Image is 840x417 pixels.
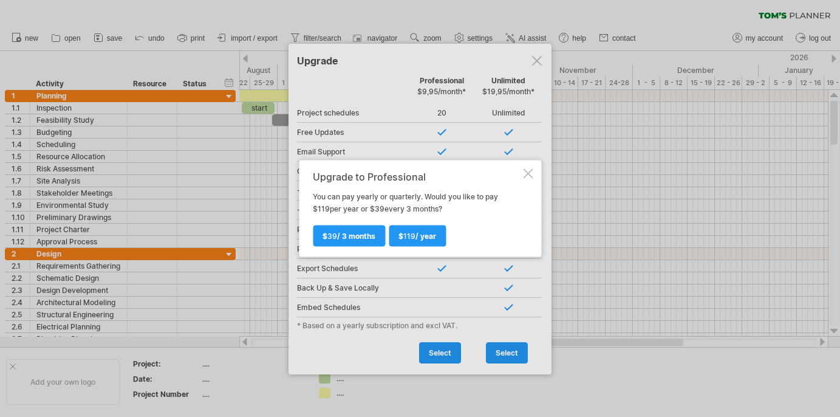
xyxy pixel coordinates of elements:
[313,226,385,247] a: $39/ 3 months
[375,204,384,213] span: 39
[327,232,337,241] span: 39
[398,232,436,241] span: $ / year
[313,171,521,182] div: Upgrade to Professional
[318,204,330,213] span: 119
[313,171,521,246] div: You can pay yearly or quarterly. Would you like to pay $ per year or $ every 3 months?
[389,226,446,247] a: $119/ year
[403,232,415,241] span: 119
[323,232,375,241] span: $ / 3 months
